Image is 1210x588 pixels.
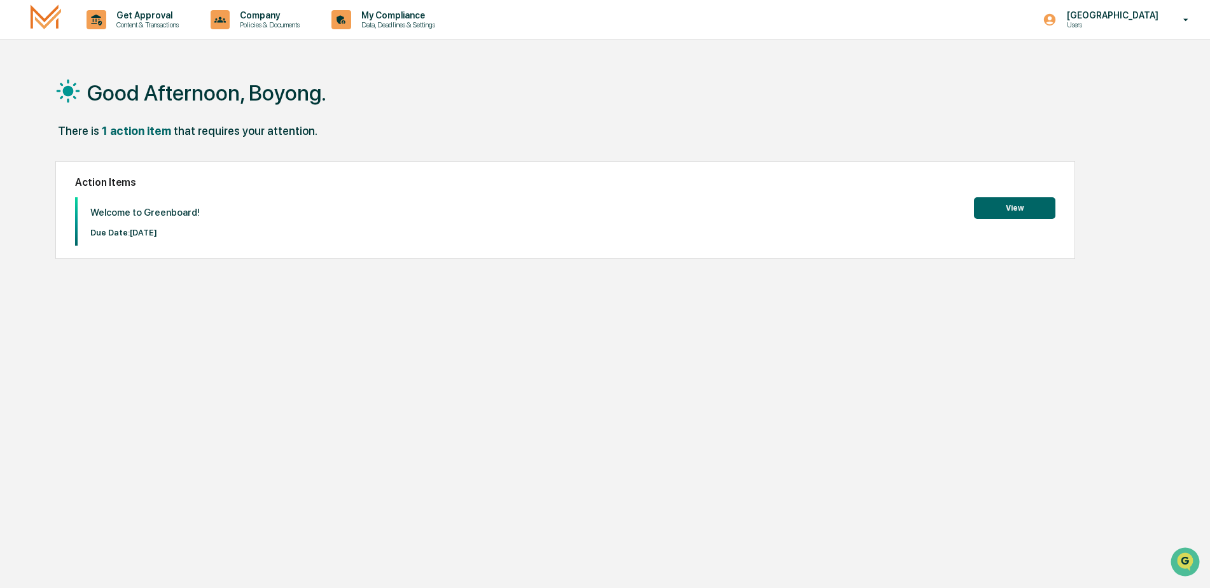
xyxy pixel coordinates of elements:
img: logo [31,4,61,34]
div: 🗄️ [92,162,102,172]
p: Welcome to Greenboard! [90,207,200,218]
p: Company [230,10,306,20]
div: 🖐️ [13,162,23,172]
p: Users [1057,20,1165,29]
div: 1 action item [102,124,171,137]
div: Start new chat [43,97,209,110]
iframe: Open customer support [1169,546,1204,580]
button: Start new chat [216,101,232,116]
p: [GEOGRAPHIC_DATA] [1057,10,1165,20]
div: We're available if you need us! [43,110,161,120]
div: that requires your attention. [174,124,317,137]
a: 🗄️Attestations [87,155,163,178]
p: Policies & Documents [230,20,306,29]
h1: Good Afternoon, Boyong. [87,80,326,106]
img: 1746055101610-c473b297-6a78-478c-a979-82029cc54cd1 [13,97,36,120]
p: Content & Transactions [106,20,185,29]
span: Attestations [105,160,158,173]
a: Powered byPylon [90,215,154,225]
span: Data Lookup [25,185,80,197]
span: Pylon [127,216,154,225]
p: Due Date: [DATE] [90,228,200,237]
div: There is [58,124,99,137]
div: 🔎 [13,186,23,196]
p: Data, Deadlines & Settings [351,20,442,29]
span: Preclearance [25,160,82,173]
a: 🖐️Preclearance [8,155,87,178]
p: How can we help? [13,27,232,47]
p: My Compliance [351,10,442,20]
h2: Action Items [75,176,1055,188]
a: View [974,201,1055,213]
button: View [974,197,1055,219]
a: 🔎Data Lookup [8,179,85,202]
p: Get Approval [106,10,185,20]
